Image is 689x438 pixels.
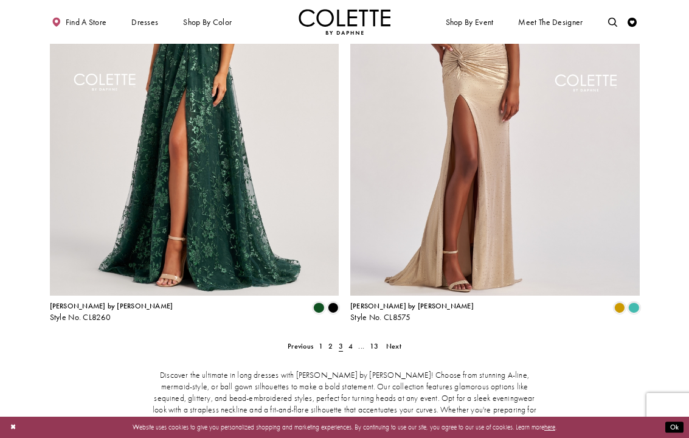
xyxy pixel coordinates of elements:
span: Style No. CL8575 [350,312,411,322]
span: 1 [319,341,323,351]
div: Colette by Daphne Style No. CL8575 [350,302,474,322]
span: Style No. CL8260 [50,312,111,322]
div: Colette by Daphne Style No. CL8260 [50,302,173,322]
span: Shop By Event [446,18,494,27]
span: 13 [370,341,378,351]
span: [PERSON_NAME] by [PERSON_NAME] [350,301,474,311]
a: Next Page [383,339,404,353]
i: Evergreen [313,302,324,313]
span: Current page [336,339,345,353]
span: Dresses [131,18,158,27]
a: Prev Page [285,339,316,353]
img: Colette by Daphne [299,9,391,35]
span: Find a store [66,18,107,27]
span: Shop by color [181,9,234,35]
i: Black [328,302,339,313]
span: Meet the designer [518,18,583,27]
span: Shop by color [183,18,232,27]
span: Dresses [129,9,161,35]
a: here [544,423,555,431]
a: 1 [316,339,326,353]
button: Submit Dialog [665,422,684,433]
span: Shop By Event [443,9,496,35]
span: 3 [339,341,343,351]
span: Previous [288,341,313,351]
a: Visit Home Page [299,9,391,35]
i: Gold [614,302,625,313]
i: Turquoise [628,302,639,313]
a: 4 [346,339,356,353]
a: Find a store [50,9,109,35]
span: [PERSON_NAME] by [PERSON_NAME] [50,301,173,311]
span: 4 [348,341,353,351]
a: 2 [326,339,336,353]
span: Next [386,341,401,351]
span: ... [358,341,364,351]
button: Close Dialog [5,419,21,436]
a: Toggle search [606,9,620,35]
span: 2 [328,341,333,351]
a: ... [356,339,367,353]
a: 13 [367,339,382,353]
p: Website uses cookies to give you personalized shopping and marketing experiences. By continuing t... [66,421,623,433]
a: Check Wishlist [626,9,640,35]
a: Meet the designer [516,9,586,35]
